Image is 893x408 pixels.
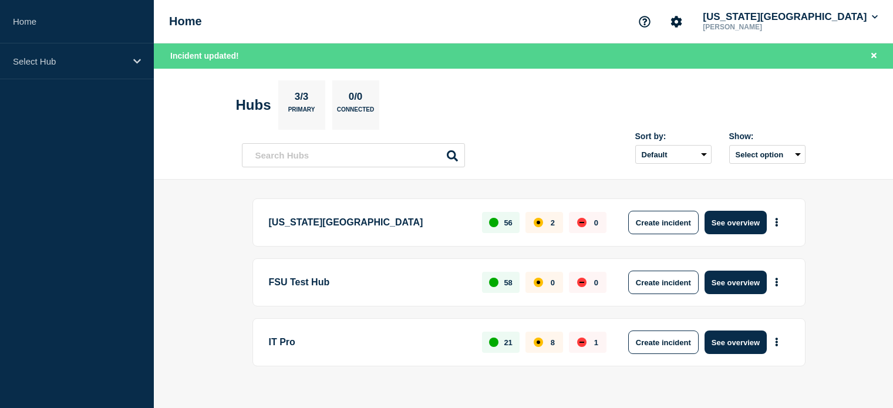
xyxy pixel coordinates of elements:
p: [PERSON_NAME] [700,23,823,31]
button: More actions [769,332,784,353]
span: Incident updated! [170,51,239,60]
button: [US_STATE][GEOGRAPHIC_DATA] [700,11,880,23]
p: 0 [594,278,598,287]
p: FSU Test Hub [269,271,469,294]
h1: Home [169,15,202,28]
button: More actions [769,212,784,234]
p: 0 [594,218,598,227]
div: down [577,218,587,227]
select: Sort by [635,145,712,164]
p: 8 [551,338,555,347]
button: Select option [729,145,806,164]
button: Create incident [628,271,699,294]
div: Sort by: [635,131,712,141]
p: 0 [551,278,555,287]
div: down [577,278,587,287]
p: 1 [594,338,598,347]
button: Support [632,9,657,34]
p: IT Pro [269,331,469,354]
p: 2 [551,218,555,227]
div: affected [534,218,543,227]
button: More actions [769,272,784,294]
button: See overview [705,331,767,354]
p: [US_STATE][GEOGRAPHIC_DATA] [269,211,469,234]
p: Select Hub [13,56,126,66]
p: Connected [337,106,374,119]
p: Primary [288,106,315,119]
p: 0/0 [344,91,367,106]
div: up [489,338,498,347]
div: up [489,278,498,287]
button: See overview [705,211,767,234]
button: Create incident [628,211,699,234]
h2: Hubs [236,97,271,113]
p: 3/3 [290,91,313,106]
button: Account settings [664,9,689,34]
p: 21 [504,338,512,347]
input: Search Hubs [242,143,465,167]
p: 58 [504,278,512,287]
div: down [577,338,587,347]
button: See overview [705,271,767,294]
button: Close banner [867,49,881,63]
button: Create incident [628,331,699,354]
p: 56 [504,218,512,227]
div: affected [534,338,543,347]
div: up [489,218,498,227]
div: affected [534,278,543,287]
div: Show: [729,131,806,141]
